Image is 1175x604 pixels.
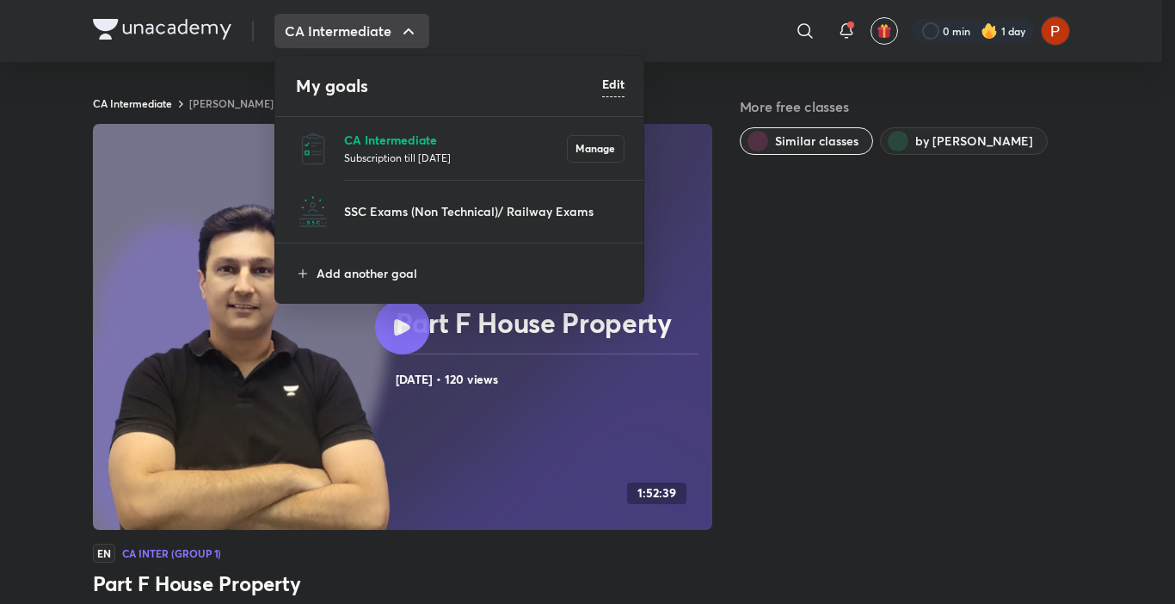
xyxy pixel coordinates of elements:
[344,131,567,149] p: CA Intermediate
[567,135,624,163] button: Manage
[344,202,624,220] p: SSC Exams (Non Technical)/ Railway Exams
[296,73,602,99] h4: My goals
[296,194,330,229] img: SSC Exams (Non Technical)/ Railway Exams
[296,132,330,166] img: CA Intermediate
[602,75,624,93] h6: Edit
[344,149,567,166] p: Subscription till [DATE]
[317,264,624,282] p: Add another goal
